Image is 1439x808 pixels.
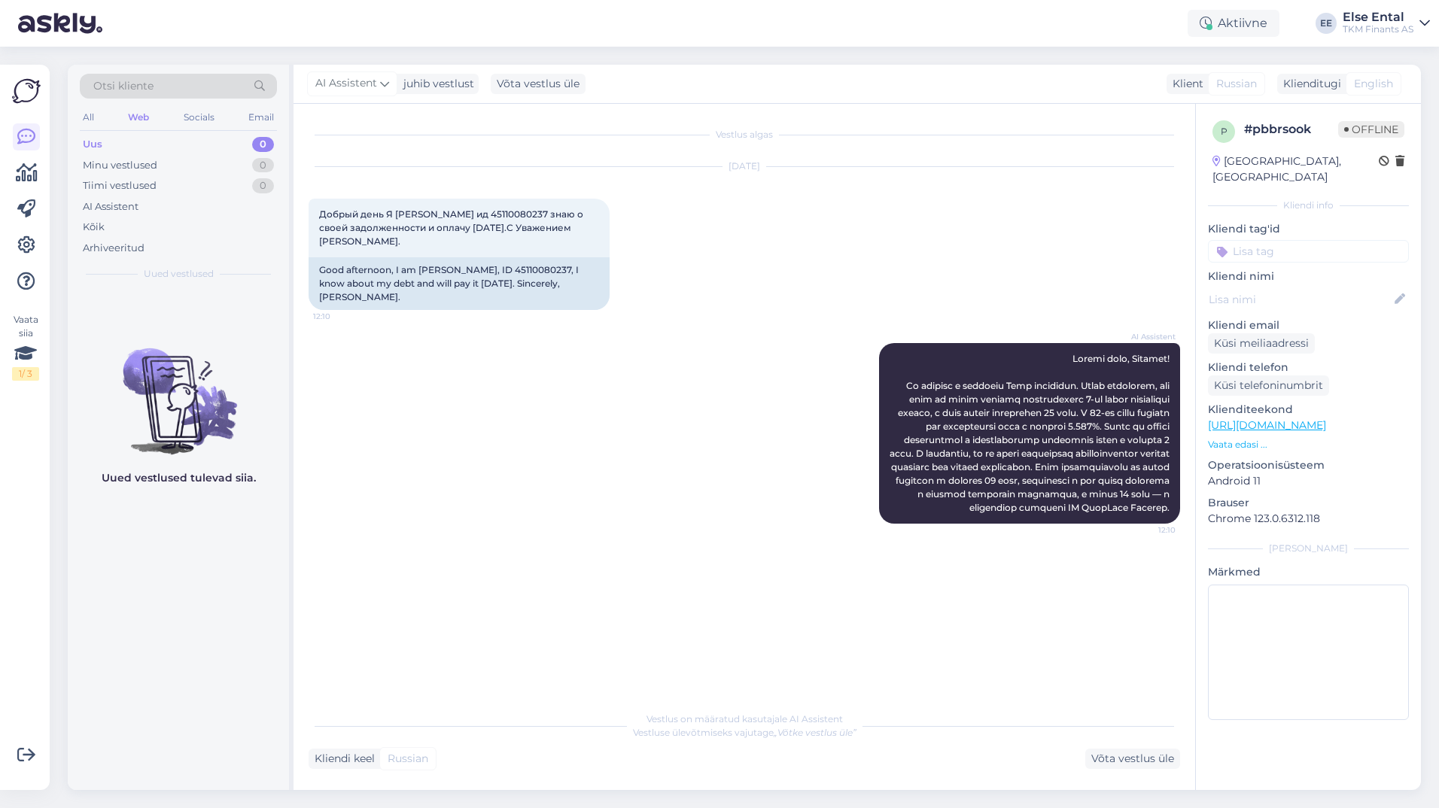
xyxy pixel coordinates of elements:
div: Tiimi vestlused [83,178,157,193]
div: Vestlus algas [309,128,1180,141]
span: Добрый день Я [PERSON_NAME] ид 45110080237 знаю о своей задолженности и оплачу [DATE].С Уважением... [319,208,586,247]
p: Android 11 [1208,473,1409,489]
p: Märkmed [1208,564,1409,580]
div: Küsi telefoninumbrit [1208,375,1329,396]
span: p [1221,126,1228,137]
div: All [80,108,97,127]
div: TKM Finants AS [1343,23,1413,35]
div: # pbbrsook [1244,120,1338,138]
div: Email [245,108,277,127]
span: 12:10 [313,311,370,322]
span: 12:10 [1119,524,1176,536]
div: Web [125,108,152,127]
div: AI Assistent [83,199,138,214]
div: Vaata siia [12,313,39,381]
span: Offline [1338,121,1404,138]
a: [URL][DOMAIN_NAME] [1208,418,1326,432]
div: Võta vestlus üle [491,74,586,94]
div: Uus [83,137,102,152]
p: Kliendi email [1208,317,1409,333]
div: [DATE] [309,159,1180,173]
div: Võta vestlus üle [1085,749,1180,769]
div: [PERSON_NAME] [1208,542,1409,555]
span: English [1354,76,1393,92]
p: Kliendi tag'id [1208,221,1409,237]
p: Kliendi nimi [1208,269,1409,284]
div: Arhiveeritud [83,241,145,256]
div: 0 [252,137,274,152]
p: Brauser [1208,495,1409,511]
div: Minu vestlused [83,158,157,173]
span: AI Assistent [1119,331,1176,342]
div: Kliendi info [1208,199,1409,212]
div: Küsi meiliaadressi [1208,333,1315,354]
div: juhib vestlust [397,76,474,92]
p: Vaata edasi ... [1208,438,1409,451]
p: Klienditeekond [1208,402,1409,418]
span: Russian [1216,76,1257,92]
div: Klient [1167,76,1203,92]
span: Vestlus on määratud kasutajale AI Assistent [646,713,843,724]
input: Lisa nimi [1209,291,1392,308]
span: Uued vestlused [144,267,214,281]
p: Kliendi telefon [1208,360,1409,375]
span: AI Assistent [315,75,377,92]
div: 0 [252,178,274,193]
div: Good afternoon, I am [PERSON_NAME], ID 45110080237, I know about my debt and will pay it [DATE]. ... [309,257,610,310]
div: Klienditugi [1277,76,1341,92]
div: EE [1316,13,1337,34]
a: Else EntalTKM Finants AS [1343,11,1430,35]
div: 0 [252,158,274,173]
div: [GEOGRAPHIC_DATA], [GEOGRAPHIC_DATA] [1212,153,1379,185]
div: 1 / 3 [12,367,39,381]
span: Vestluse ülevõtmiseks vajutage [633,727,856,738]
p: Uued vestlused tulevad siia. [102,470,256,486]
div: Kliendi keel [309,751,375,767]
input: Lisa tag [1208,240,1409,263]
span: Otsi kliente [93,78,154,94]
div: Kõik [83,220,105,235]
p: Operatsioonisüsteem [1208,457,1409,473]
p: Chrome 123.0.6312.118 [1208,511,1409,527]
img: Askly Logo [12,77,41,105]
div: Else Ental [1343,11,1413,23]
div: Socials [181,108,218,127]
span: Russian [388,751,428,767]
img: No chats [68,321,289,457]
i: „Võtke vestlus üle” [774,727,856,738]
div: Aktiivne [1188,10,1279,37]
